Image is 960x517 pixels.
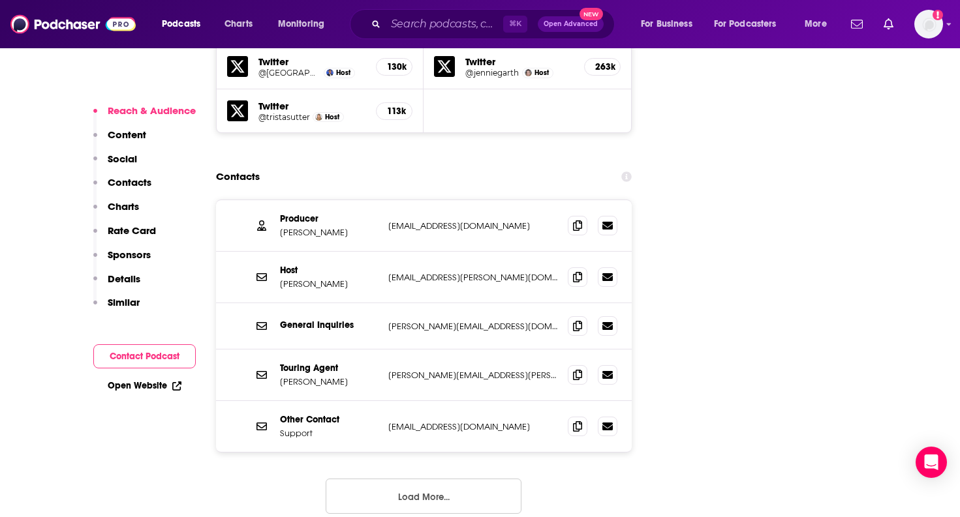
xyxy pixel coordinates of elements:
button: Similar [93,296,140,320]
img: Podchaser - Follow, Share and Rate Podcasts [10,12,136,37]
a: Show notifications dropdown [878,13,899,35]
p: Touring Agent [280,362,378,374]
p: [EMAIL_ADDRESS][PERSON_NAME][DOMAIN_NAME] [388,272,558,283]
button: Contact Podcast [93,344,196,368]
div: Open Intercom Messenger [916,447,947,478]
span: Charts [225,15,253,33]
svg: Add a profile image [933,10,943,20]
h5: Twitter [465,55,574,68]
span: ⌘ K [503,16,527,33]
a: @jenniegarth [465,68,519,78]
button: Contacts [93,176,151,200]
a: Open Website [108,380,181,391]
a: @tristasutter [258,112,310,122]
button: Rate Card [93,224,156,248]
span: Host [336,68,350,77]
p: General Inquiries [280,319,378,331]
button: open menu [632,14,709,35]
span: More [805,15,827,33]
span: Host [534,68,549,77]
p: Content [108,128,146,141]
button: open menu [269,14,341,35]
img: T. J. Holmes [326,69,333,76]
a: @[GEOGRAPHIC_DATA] [258,68,321,78]
p: Details [108,273,140,285]
button: Load More... [326,479,521,514]
h2: Contacts [216,164,260,189]
button: Show profile menu [914,10,943,38]
div: Search podcasts, credits, & more... [362,9,627,39]
p: Social [108,153,137,165]
p: Contacts [108,176,151,188]
span: New [580,8,603,20]
p: Producer [280,213,378,224]
a: Show notifications dropdown [846,13,868,35]
p: Sponsors [108,248,151,261]
p: Other Contact [280,414,378,425]
span: For Business [641,15,692,33]
p: Rate Card [108,224,156,237]
p: [PERSON_NAME] [280,227,378,238]
span: Podcasts [162,15,200,33]
span: Logged in as antoine.jordan [914,10,943,38]
button: Social [93,153,137,177]
p: [EMAIL_ADDRESS][DOMAIN_NAME] [388,220,558,231]
h5: 263k [595,61,610,72]
p: Similar [108,296,140,308]
button: open menu [796,14,843,35]
input: Search podcasts, credits, & more... [386,14,503,35]
p: [EMAIL_ADDRESS][DOMAIN_NAME] [388,421,558,432]
button: Charts [93,200,139,224]
p: [PERSON_NAME] [280,376,378,387]
p: Reach & Audience [108,104,196,117]
h5: 130k [387,61,401,72]
button: open menu [153,14,217,35]
h5: Twitter [258,55,366,68]
button: Reach & Audience [93,104,196,128]
button: open menu [705,14,796,35]
button: Details [93,273,140,297]
button: Sponsors [93,248,151,273]
p: Charts [108,200,139,213]
h5: 113k [387,106,401,117]
button: Content [93,128,146,153]
span: Monitoring [278,15,324,33]
p: [PERSON_NAME] [280,278,378,289]
span: Open Advanced [544,21,598,27]
h5: Twitter [258,100,366,112]
img: User Profile [914,10,943,38]
span: For Podcasters [714,15,777,33]
p: [PERSON_NAME][EMAIL_ADDRESS][DOMAIN_NAME] [388,321,558,332]
p: Host [280,265,378,276]
img: Jennie Garth [525,69,532,76]
span: Host [325,113,339,121]
p: [PERSON_NAME][EMAIL_ADDRESS][PERSON_NAME][DOMAIN_NAME] [388,370,558,381]
p: Support [280,428,378,439]
img: Trista Sutter [315,113,322,121]
button: Open AdvancedNew [538,16,604,32]
a: Charts [216,14,260,35]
